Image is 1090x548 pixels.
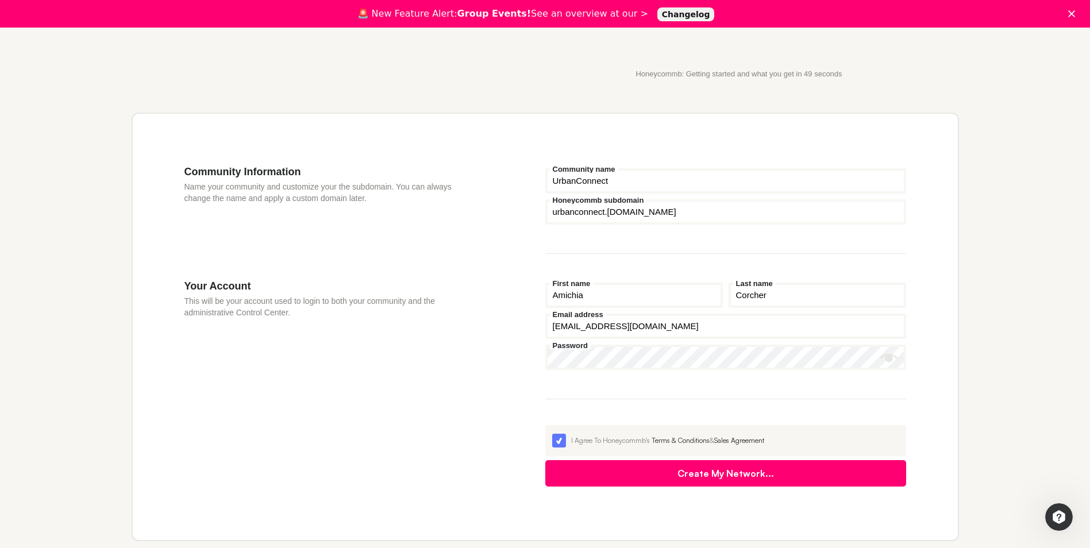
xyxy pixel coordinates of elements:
p: This will be your account used to login to both your community and the administrative Control Cen... [184,295,476,318]
a: Changelog [657,7,715,21]
label: Honeycommb subdomain [550,196,647,204]
b: Group Events! [457,8,531,19]
p: Honeycommb: Getting started and what you get in 49 seconds [571,70,907,78]
h3: Community Information [184,165,476,178]
label: Last name [733,280,776,287]
label: Community name [550,165,618,173]
a: Terms & Conditions [652,436,710,445]
label: Password [550,342,591,349]
div: 🚨 New Feature Alert: See an overview at our > [357,8,648,20]
input: your-subdomain.honeycommb.com [545,199,906,225]
input: Email address [545,314,906,339]
label: Email address [550,311,606,318]
h3: Your Account [184,280,476,292]
iframe: Intercom live chat [1045,503,1073,531]
div: I Agree To Honeycommb's & [571,435,899,446]
label: First name [550,280,594,287]
a: Sales Agreement [714,436,764,445]
button: Show password [880,349,898,366]
input: Community name [545,168,906,194]
button: Create My Network... [545,460,906,487]
input: Last name [729,283,906,308]
input: First name [545,283,723,308]
div: Close [1068,10,1080,17]
p: Name your community and customize your the subdomain. You can always change the name and apply a ... [184,181,476,204]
